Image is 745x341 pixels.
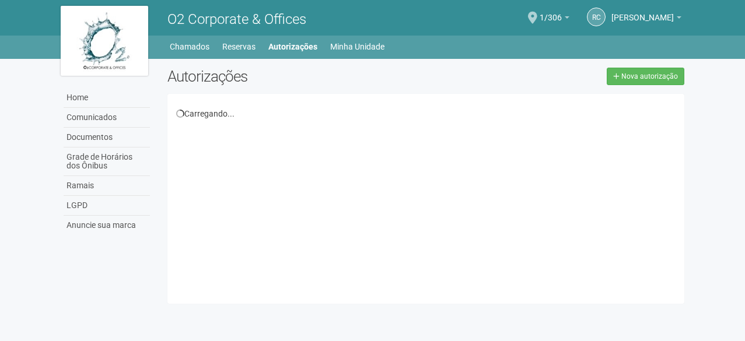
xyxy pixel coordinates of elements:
a: Grade de Horários dos Ônibus [64,147,150,176]
a: RC [587,8,606,26]
a: [PERSON_NAME] [611,15,681,24]
a: Anuncie sua marca [64,216,150,235]
a: Nova autorização [607,68,684,85]
a: Comunicados [64,108,150,128]
a: Autorizações [268,38,317,55]
a: Chamados [170,38,209,55]
div: Carregando... [176,108,676,119]
a: Documentos [64,128,150,147]
a: 1/306 [540,15,569,24]
span: O2 Corporate & Offices [167,11,306,27]
h2: Autorizações [167,68,417,85]
span: Nova autorização [621,72,678,80]
a: Ramais [64,176,150,196]
a: Reservas [222,38,256,55]
span: ROSANGELADO CARMO GUIMARAES [611,2,674,22]
a: Minha Unidade [330,38,384,55]
span: 1/306 [540,2,562,22]
img: logo.jpg [61,6,148,76]
a: LGPD [64,196,150,216]
a: Home [64,88,150,108]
